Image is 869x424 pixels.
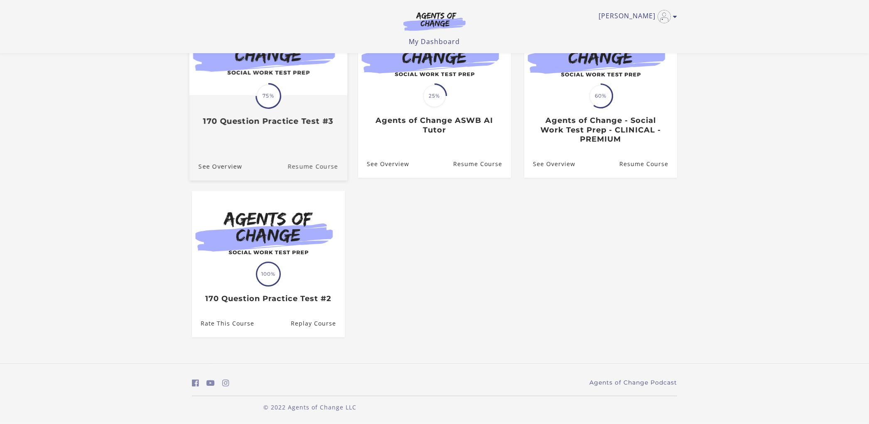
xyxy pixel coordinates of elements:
[192,377,199,389] a: https://www.facebook.com/groups/aswbtestprep (Open in a new window)
[206,377,215,389] a: https://www.youtube.com/c/AgentsofChangeTestPrepbyMeaganMitchell (Open in a new window)
[619,151,677,178] a: Agents of Change - Social Work Test Prep - CLINICAL - PREMIUM: Resume Course
[192,379,199,387] i: https://www.facebook.com/groups/aswbtestprep (Open in a new window)
[599,10,673,23] a: Toggle menu
[589,378,677,387] a: Agents of Change Podcast
[409,37,460,46] a: My Dashboard
[222,377,229,389] a: https://www.instagram.com/agentsofchangeprep/ (Open in a new window)
[192,310,254,337] a: 170 Question Practice Test #2: Rate This Course
[287,152,347,180] a: 170 Question Practice Test #3: Resume Course
[257,263,280,285] span: 100%
[199,117,338,126] h3: 170 Question Practice Test #3
[423,85,446,107] span: 25%
[291,310,345,337] a: 170 Question Practice Test #2: Resume Course
[395,12,474,31] img: Agents of Change Logo
[453,151,511,178] a: Agents of Change ASWB AI Tutor: Resume Course
[189,152,242,180] a: 170 Question Practice Test #3: See Overview
[222,379,229,387] i: https://www.instagram.com/agentsofchangeprep/ (Open in a new window)
[533,116,668,144] h3: Agents of Change - Social Work Test Prep - CLINICAL - PREMIUM
[192,403,428,412] p: © 2022 Agents of Change LLC
[367,116,502,135] h3: Agents of Change ASWB AI Tutor
[257,84,280,108] span: 75%
[589,85,612,107] span: 60%
[358,151,409,178] a: Agents of Change ASWB AI Tutor: See Overview
[206,379,215,387] i: https://www.youtube.com/c/AgentsofChangeTestPrepbyMeaganMitchell (Open in a new window)
[201,294,336,304] h3: 170 Question Practice Test #2
[524,151,575,178] a: Agents of Change - Social Work Test Prep - CLINICAL - PREMIUM: See Overview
